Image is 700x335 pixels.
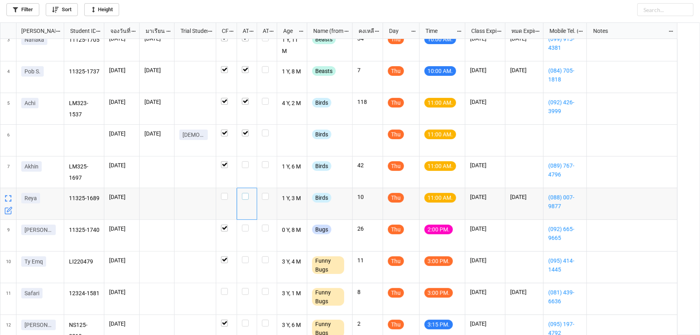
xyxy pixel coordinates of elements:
[217,26,229,35] div: CF
[470,256,500,264] p: [DATE]
[357,320,378,328] p: 2
[357,256,378,264] p: 11
[308,26,344,35] div: Name (from Class)
[312,66,336,76] div: Beasts
[548,288,582,306] a: (081) 439-6636
[6,283,11,315] span: 11
[106,26,131,35] div: จองวันที่
[357,225,378,233] p: 26
[183,131,205,139] p: [DEMOGRAPHIC_DATA]
[424,66,456,76] div: 10:00 AM.
[258,26,269,35] div: ATK
[357,288,378,296] p: 8
[24,162,39,171] p: Akhin
[388,225,404,234] div: Thu
[141,26,166,35] div: มาเรียน
[548,35,582,52] a: (099) 913-4381
[65,26,95,35] div: Student ID (from [PERSON_NAME] Name)
[24,258,43,266] p: Ty Emq
[470,288,500,296] p: [DATE]
[282,35,302,56] p: 1 Y, 11 M
[109,288,134,296] p: [DATE]
[282,161,302,173] p: 1 Y, 6 M
[388,98,404,108] div: Thu
[69,288,99,299] p: 12324-1581
[388,288,404,298] div: Thu
[357,66,378,74] p: 7
[312,98,331,108] div: Birds
[388,66,404,76] div: Thu
[69,66,99,77] p: 11325-1737
[424,225,453,234] div: 2:00 PM.
[0,23,64,39] div: grid
[7,30,10,61] span: 3
[424,256,453,266] div: 3:00 PM.
[109,320,134,328] p: [DATE]
[24,321,53,329] p: [PERSON_NAME]
[424,193,456,203] div: 11:00 AM.
[24,226,53,234] p: [PERSON_NAME]
[388,256,404,266] div: Thu
[470,98,500,106] p: [DATE]
[421,26,457,35] div: Time
[6,3,39,16] a: Filter
[109,225,134,233] p: [DATE]
[7,93,10,124] span: 5
[282,256,302,268] p: 3 Y, 4 M
[548,225,582,242] a: (092) 665-9665
[144,66,169,74] p: [DATE]
[424,130,456,139] div: 11:00 AM.
[470,66,500,74] p: [DATE]
[282,288,302,299] p: 3 Y, 1 M
[7,61,10,93] span: 4
[388,161,404,171] div: Thu
[388,193,404,203] div: Thu
[548,161,582,179] a: (089) 767-4796
[388,35,404,44] div: Thu
[69,225,99,236] p: 11325-1740
[388,130,404,139] div: Thu
[24,99,35,107] p: Achi
[69,35,99,46] p: 11125-1705
[424,288,453,298] div: 3:00 PM.
[7,220,10,251] span: 9
[388,320,404,329] div: Thu
[24,67,41,75] p: Pob S.
[109,161,134,169] p: [DATE]
[588,26,669,35] div: Notes
[548,66,582,84] a: (084) 705-1818
[282,225,302,236] p: 0 Y, 8 M
[312,288,344,306] div: Funny Bugs
[109,66,134,74] p: [DATE]
[109,193,134,201] p: [DATE]
[84,3,119,16] a: Height
[424,35,456,44] div: 10:00 AM.
[470,320,500,328] p: [DATE]
[7,156,10,188] span: 7
[510,66,538,74] p: [DATE]
[470,193,500,201] p: [DATE]
[312,161,331,171] div: Birds
[109,98,134,106] p: [DATE]
[467,26,497,35] div: Class Expiration
[278,26,299,35] div: Age
[384,26,411,35] div: Day
[109,256,134,264] p: [DATE]
[312,130,331,139] div: Birds
[7,125,10,156] span: 6
[176,26,207,35] div: Trial Student
[470,225,500,233] p: [DATE]
[545,26,578,35] div: Mobile Tel. (from Nick Name)
[548,98,582,116] a: (092) 426-3999
[507,26,535,35] div: หมด Expired date (from [PERSON_NAME] Name)
[354,26,375,35] div: คงเหลือ (from Nick Name)
[282,193,302,204] p: 1 Y, 3 M
[548,256,582,274] a: (095) 414-1445
[282,98,302,109] p: 4 Y, 2 M
[424,161,456,171] div: 11:00 AM.
[312,256,344,274] div: Funny Bugs
[24,289,39,297] p: Safari
[312,193,331,203] div: Birds
[637,3,694,16] input: Search...
[548,193,582,211] a: (088) 007-9877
